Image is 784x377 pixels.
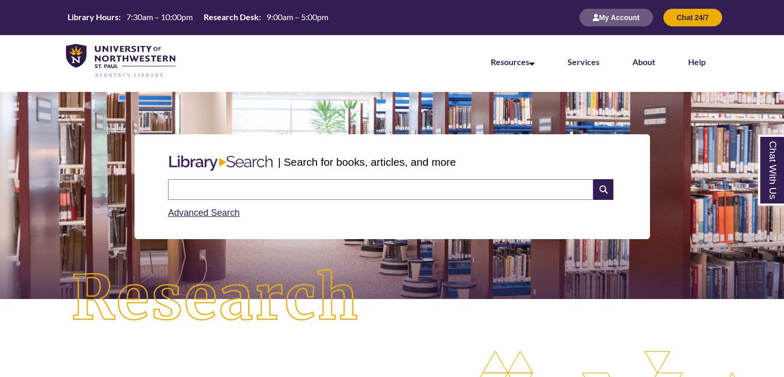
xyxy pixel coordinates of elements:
[663,13,722,22] a: Chat 24/7
[66,44,175,78] img: UNWSP Library Logo
[63,11,332,24] a: Hours Today
[168,208,240,218] a: Advanced Search
[266,12,328,22] span: 9:00am – 5:00pm
[579,9,653,26] button: My Account
[593,179,613,200] i: Search
[568,57,599,67] a: Services
[164,151,278,175] img: Libary Search
[199,11,262,23] th: Research Desk:
[126,12,193,22] span: 7:30am – 10:00pm
[278,154,456,170] p: | Search for books, articles, and more
[491,57,535,67] a: Resources
[688,57,706,67] a: Help
[579,13,653,22] a: My Account
[63,11,122,23] th: Library Hours:
[63,11,332,23] table: Hours Today
[39,237,392,360] img: Research
[663,9,722,26] button: Chat 24/7
[632,57,655,67] a: About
